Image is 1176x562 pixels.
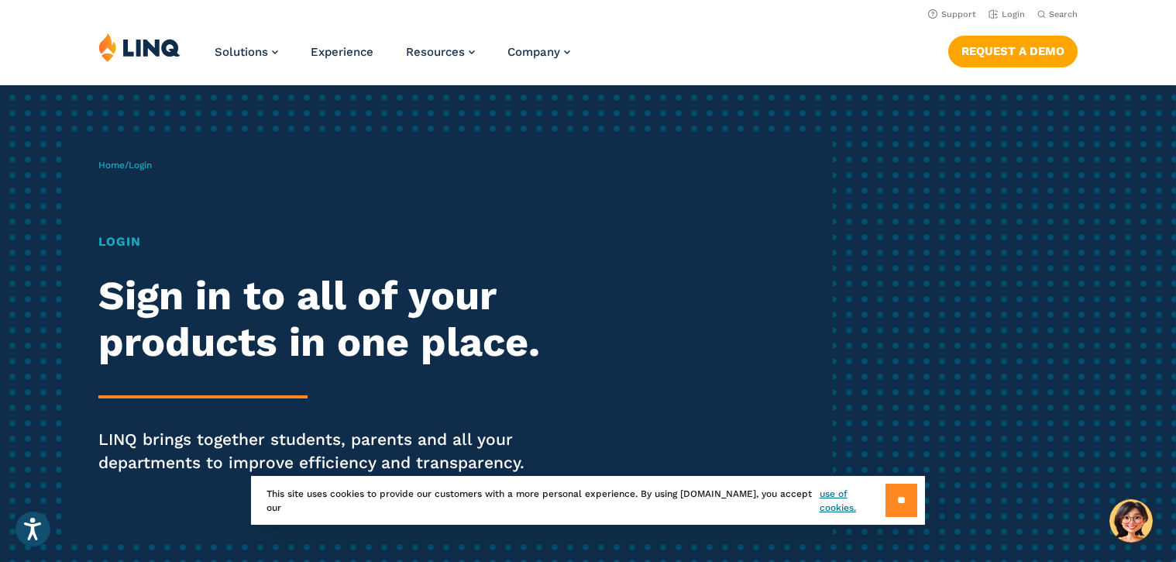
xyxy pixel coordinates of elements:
a: Login [989,9,1025,19]
h1: Login [98,233,552,251]
span: Login [129,160,152,171]
div: This site uses cookies to provide our customers with a more personal experience. By using [DOMAIN... [251,476,925,525]
a: Support [928,9,976,19]
span: Company [507,45,560,59]
a: Experience [311,45,373,59]
button: Open Search Bar [1037,9,1078,20]
a: Home [98,160,125,171]
nav: Button Navigation [948,33,1078,67]
a: use of cookies. [820,487,885,515]
button: Hello, have a question? Let’s chat. [1109,499,1153,543]
nav: Primary Navigation [215,33,570,84]
img: LINQ | K‑12 Software [98,33,181,62]
a: Request a Demo [948,36,1078,67]
a: Company [507,45,570,59]
span: Solutions [215,45,268,59]
a: Solutions [215,45,278,59]
p: LINQ brings together students, parents and all your departments to improve efficiency and transpa... [98,428,552,474]
span: Resources [406,45,465,59]
h2: Sign in to all of your products in one place. [98,273,552,366]
a: Resources [406,45,475,59]
span: / [98,160,152,171]
span: Search [1049,9,1078,19]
